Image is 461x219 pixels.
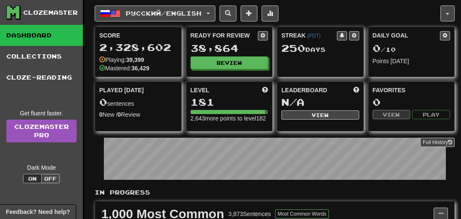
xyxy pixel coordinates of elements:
span: N/A [281,96,305,108]
button: Off [41,174,60,183]
button: Full History [420,138,455,147]
span: 0 [373,42,381,54]
strong: 39,399 [126,56,144,63]
strong: 0 [99,111,103,118]
div: 0 [373,97,450,107]
button: Search sentences [220,5,236,21]
button: Русский/English [95,5,215,21]
strong: 0 [118,111,121,118]
span: 0 [99,96,107,108]
div: 3,873 Sentences [228,210,271,218]
div: Favorites [373,86,450,94]
button: Review [191,56,268,69]
div: Day s [281,43,359,54]
button: Add sentence to collection [241,5,257,21]
div: 2,643 more points to level 182 [191,114,268,123]
span: / 10 [373,46,396,53]
button: On [23,174,42,183]
div: Score [99,31,177,40]
div: Dark Mode [6,163,77,172]
span: Score more points to level up [262,86,268,94]
div: Playing: [99,56,144,64]
button: Most Common Words [275,209,329,219]
a: (PDT) [307,33,321,39]
p: In Progress [95,188,455,197]
div: Get fluent faster. [6,109,77,118]
div: 38,864 [191,43,268,53]
span: This week in points, UTC [353,86,359,94]
div: Points [DATE] [373,57,450,65]
div: 181 [191,97,268,107]
div: sentences [99,97,177,108]
div: Daily Goal [373,31,440,40]
button: Play [412,110,450,119]
div: Clozemaster [23,8,78,17]
strong: 36,429 [131,65,149,72]
div: Streak [281,31,337,40]
span: 250 [281,42,305,54]
button: View [281,110,359,120]
span: Played [DATE] [99,86,144,94]
span: Open feedback widget [6,208,70,216]
span: Русский / English [126,10,201,17]
span: Level [191,86,209,94]
div: Mastered: [99,64,149,72]
div: New / Review [99,110,177,119]
div: 2,328,602 [99,42,177,53]
span: Leaderboard [281,86,327,94]
button: More stats [262,5,278,21]
div: Ready for Review [191,31,258,40]
button: View [373,110,411,119]
a: ClozemasterPro [6,120,77,142]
